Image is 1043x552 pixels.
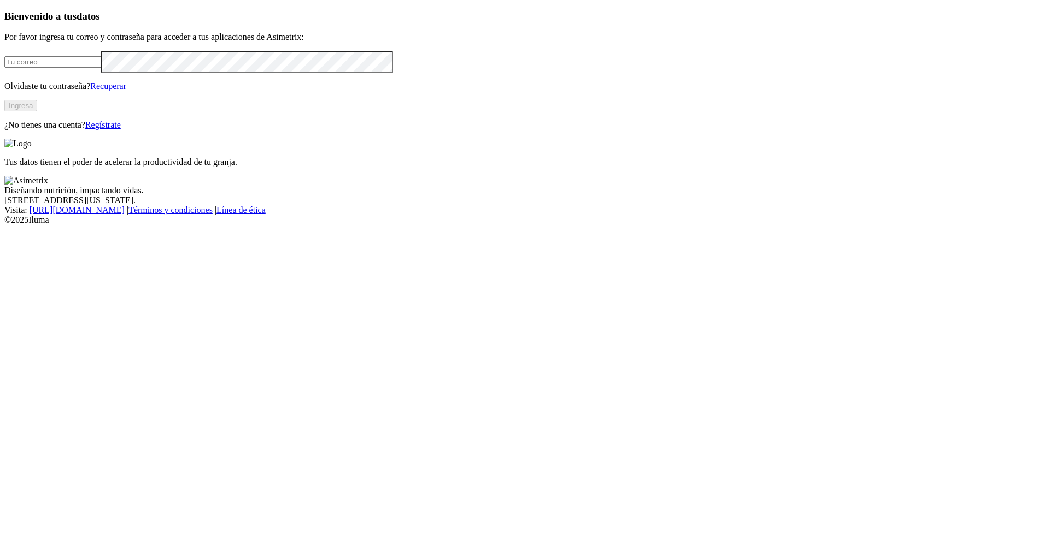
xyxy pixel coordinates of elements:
a: Recuperar [90,81,126,91]
a: [URL][DOMAIN_NAME] [30,205,125,215]
h3: Bienvenido a tus [4,10,1039,22]
p: Por favor ingresa tu correo y contraseña para acceder a tus aplicaciones de Asimetrix: [4,32,1039,42]
p: Tus datos tienen el poder de acelerar la productividad de tu granja. [4,157,1039,167]
img: Asimetrix [4,176,48,186]
img: Logo [4,139,32,149]
div: © 2025 Iluma [4,215,1039,225]
div: Visita : | | [4,205,1039,215]
a: Línea de ética [216,205,266,215]
p: Olvidaste tu contraseña? [4,81,1039,91]
div: [STREET_ADDRESS][US_STATE]. [4,195,1039,205]
span: datos [77,10,100,22]
a: Regístrate [85,120,121,129]
div: Diseñando nutrición, impactando vidas. [4,186,1039,195]
button: Ingresa [4,100,37,111]
p: ¿No tienes una cuenta? [4,120,1039,130]
a: Términos y condiciones [128,205,213,215]
input: Tu correo [4,56,101,68]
